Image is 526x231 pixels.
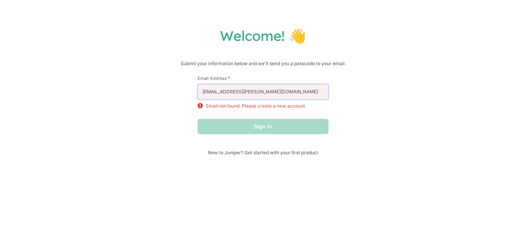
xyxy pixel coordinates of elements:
span: New to Juniper? Get started with your first product [198,150,328,155]
label: Email Address [198,75,328,81]
input: email@example.com [198,84,328,99]
p: Submit your information below and we'll send you a passcode to your email. [8,60,518,67]
p: Email not found. Please create a new account. [206,103,306,110]
h1: Welcome! 👋 [8,27,518,44]
span: This field is required. [228,75,230,81]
